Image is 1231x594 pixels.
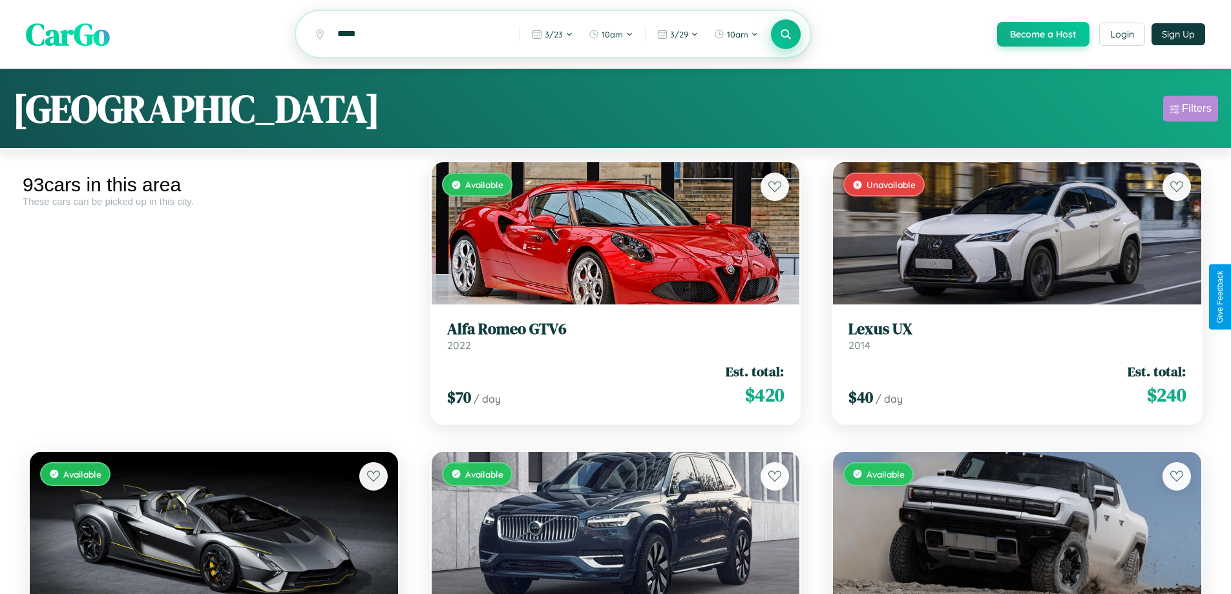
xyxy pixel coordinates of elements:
[1182,102,1212,115] div: Filters
[1215,271,1225,323] div: Give Feedback
[867,179,916,190] span: Unavailable
[447,320,784,339] h3: Alfa Romeo GTV6
[1099,23,1145,46] button: Login
[876,392,903,405] span: / day
[447,339,471,352] span: 2022
[545,29,563,39] span: 3 / 23
[23,196,405,207] div: These cars can be picked up in this city.
[465,469,503,480] span: Available
[525,24,580,45] button: 3/23
[651,24,705,45] button: 3/29
[848,339,870,352] span: 2014
[745,382,784,408] span: $ 420
[1128,362,1186,381] span: Est. total:
[1163,96,1218,122] button: Filters
[582,24,640,45] button: 10am
[1147,382,1186,408] span: $ 240
[848,387,873,408] span: $ 40
[867,469,905,480] span: Available
[474,392,501,405] span: / day
[726,362,784,381] span: Est. total:
[447,387,471,408] span: $ 70
[848,320,1186,339] h3: Lexus UX
[670,29,688,39] span: 3 / 29
[708,24,765,45] button: 10am
[23,174,405,196] div: 93 cars in this area
[848,320,1186,352] a: Lexus UX2014
[602,29,623,39] span: 10am
[465,179,503,190] span: Available
[1152,23,1205,45] button: Sign Up
[447,320,784,352] a: Alfa Romeo GTV62022
[727,29,748,39] span: 10am
[997,22,1089,47] button: Become a Host
[13,82,380,135] h1: [GEOGRAPHIC_DATA]
[63,469,101,480] span: Available
[26,13,110,56] span: CarGo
